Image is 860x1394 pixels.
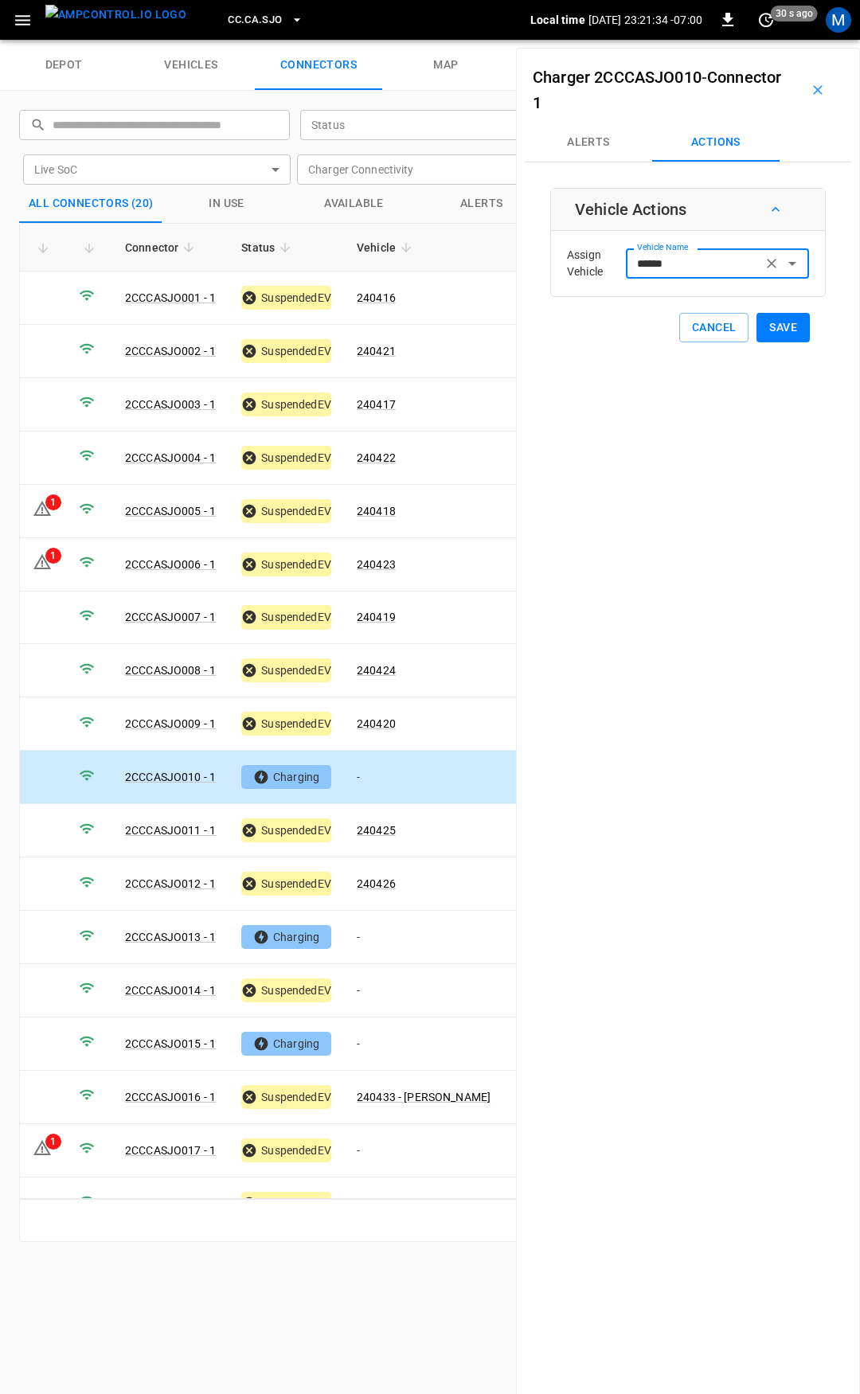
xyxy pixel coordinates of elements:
a: Charger 2CCCASJO010 [533,68,702,87]
p: [DATE] 23:21:34 -07:00 [588,12,702,28]
div: SuspendedEV [241,712,331,736]
a: 2CCCASJO013 - 1 [125,931,216,943]
td: 9.50 kW [503,911,607,964]
div: SuspendedEV [241,978,331,1002]
div: 1 [45,494,61,510]
a: 2CCCASJO015 - 1 [125,1037,216,1050]
td: - [344,751,503,804]
button: Clear [760,252,783,275]
div: 1 [45,548,61,564]
td: 0.00 kW [503,538,607,592]
button: All Connectors (20) [19,185,163,223]
div: SuspendedEV [241,658,331,682]
button: Save [756,313,810,342]
a: vehicles [127,40,255,91]
td: - [344,964,503,1017]
h6: Vehicle Actions [575,197,686,222]
div: Charging [241,925,331,949]
span: Vehicle [357,238,416,257]
td: 0.00 kW [503,485,607,538]
div: Charging [241,1032,331,1056]
a: 240421 [357,345,396,357]
div: SuspendedEV [241,1192,331,1216]
a: map [382,40,510,91]
a: 2CCCASJO014 - 1 [125,984,216,997]
a: 2CCCASJO011 - 1 [125,824,216,837]
td: 0.00 kW [503,644,607,697]
label: Vehicle Name [637,241,688,254]
a: 2CCCASJO010 - 1 [125,771,216,783]
div: SuspendedEV [241,1085,331,1109]
td: 0.00 kW [503,592,607,645]
td: 0.00 kW [503,1071,607,1124]
td: 0.00 kW [503,857,607,911]
a: 240420 [357,717,396,730]
div: Connectors submenus tabs [525,123,851,162]
a: 240426 [357,877,396,890]
span: 30 s ago [771,6,818,21]
td: 0.00 kW [503,325,607,378]
a: 240425 [357,824,396,837]
a: 240422 [357,451,396,464]
td: 9.50 kW [503,751,607,804]
p: Local time [530,12,585,28]
div: SuspendedEV [241,392,331,416]
a: 2CCCASJO003 - 1 [125,398,216,411]
button: Alerts [418,185,545,223]
a: 240418 [357,505,396,517]
td: 0.00 kW [503,431,607,485]
a: connectors [255,40,382,91]
a: 2CCCASJO001 - 1 [125,291,216,304]
a: 240416 [357,291,396,304]
div: SuspendedEV [241,553,331,576]
a: 2CCCASJO017 - 1 [125,1144,216,1157]
span: Connector [125,238,199,257]
td: - [344,1017,503,1071]
a: 240424 [357,664,396,677]
button: Open [781,252,803,275]
td: - [344,911,503,964]
td: 0.00 kW [503,271,607,325]
a: 2CCCASJO018 - 1 [125,1197,216,1210]
div: SuspendedEV [241,286,331,310]
a: 2CCCASJO005 - 1 [125,505,216,517]
td: 0.00 kW [503,697,607,751]
a: 240419 [357,611,396,623]
div: SuspendedEV [241,1138,331,1162]
div: SuspendedEV [241,339,331,363]
a: 2CCCASJO002 - 1 [125,345,216,357]
td: 0.00 kW [503,1124,607,1177]
img: ampcontrol.io logo [45,5,186,25]
button: in use [163,185,291,223]
p: Assign Vehicle [567,247,626,280]
div: Charging [241,765,331,789]
button: Actions [652,123,780,162]
div: SuspendedEV [241,499,331,523]
div: SuspendedEV [241,605,331,629]
span: CC.CA.SJO [228,11,282,29]
a: 240423 [357,558,396,571]
button: Available [291,185,418,223]
div: SuspendedEV [241,872,331,896]
h6: - [533,64,792,115]
td: 9.60 kW [503,1017,607,1071]
a: 2CCCASJO007 - 1 [125,611,216,623]
button: set refresh interval [753,7,779,33]
button: CC.CA.SJO [221,5,309,36]
a: 2CCCASJO004 - 1 [125,451,216,464]
div: profile-icon [826,7,851,33]
a: 240434 [357,1197,396,1210]
td: - [344,1124,503,1177]
a: 2CCCASJO009 - 1 [125,717,216,730]
td: 0.00 kW [503,804,607,857]
button: Alerts [525,123,652,162]
a: 2CCCASJO006 - 1 [125,558,216,571]
span: Status [241,238,295,257]
div: SuspendedEV [241,818,331,842]
div: SuspendedEV [241,446,331,470]
a: 240417 [357,398,396,411]
div: 1 [45,1134,61,1150]
button: Cancel [679,313,749,342]
a: 2CCCASJO012 - 1 [125,877,216,890]
a: 2CCCASJO016 - 1 [125,1091,216,1103]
